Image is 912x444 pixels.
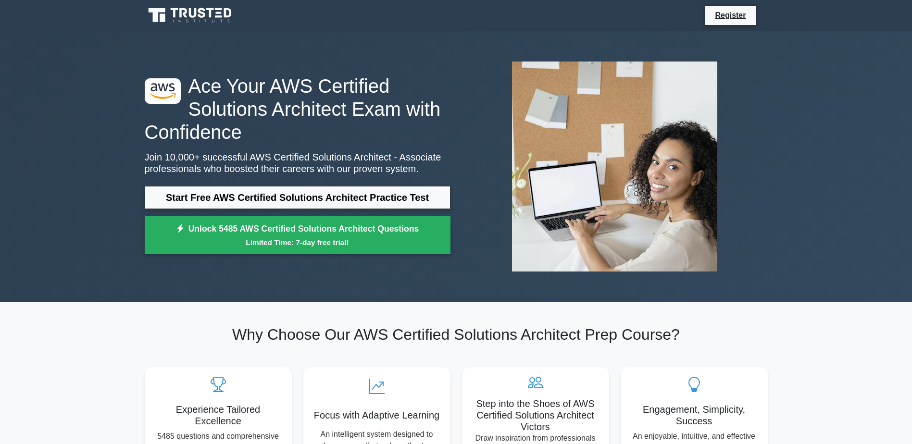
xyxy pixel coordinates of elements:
[628,404,760,427] h5: Engagement, Simplicity, Success
[152,404,284,427] h5: Experience Tailored Excellence
[157,237,438,248] small: Limited Time: 7-day free trial!
[311,409,443,421] h5: Focus with Adaptive Learning
[470,398,601,432] h5: Step into the Shoes of AWS Certified Solutions Architect Victors
[145,325,768,344] h2: Why Choose Our AWS Certified Solutions Architect Prep Course?
[709,9,751,21] a: Register
[145,186,450,209] a: Start Free AWS Certified Solutions Architect Practice Test
[145,151,450,174] p: Join 10,000+ successful AWS Certified Solutions Architect - Associate professionals who boosted t...
[145,216,450,255] a: Unlock 5485 AWS Certified Solutions Architect QuestionsLimited Time: 7-day free trial!
[145,74,450,144] h1: Ace Your AWS Certified Solutions Architect Exam with Confidence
